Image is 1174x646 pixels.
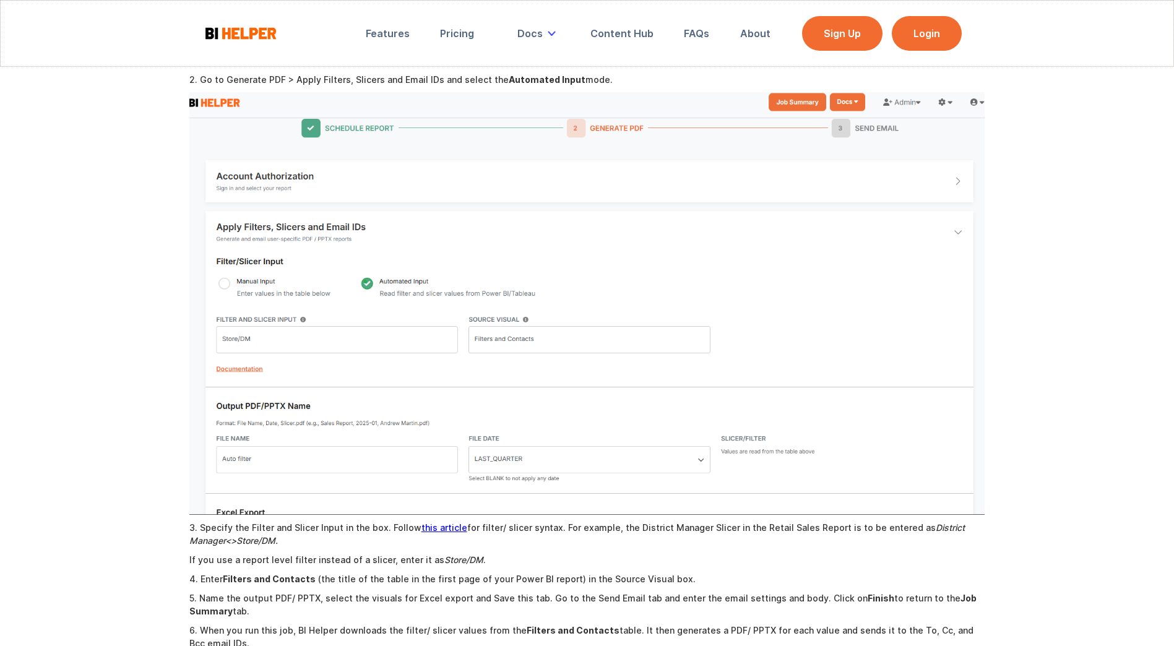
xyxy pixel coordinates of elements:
p: 4. Enter (the title of the table in the first page of your Power BI report) in the Source Visual ... [189,572,985,585]
div: FAQs [684,27,709,40]
div: Docs [517,27,543,40]
strong: Finish [868,593,894,603]
strong: Filters and Contacts [223,574,316,584]
a: About [732,20,779,47]
p: 5. Name the output PDF/ PPTX, select the visuals for Excel export and Save this tab. Go to the Se... [189,592,985,618]
div: Features [366,27,410,40]
a: Features [357,20,418,47]
a: Login [892,16,962,51]
strong: Job Summary [189,593,977,616]
a: Content Hub [582,20,662,47]
div: Docs [509,20,569,47]
div: Pricing [440,27,474,40]
p: 2. Go to Generate PDF > Apply Filters, Slicers and Email IDs and select the mode. [189,73,985,86]
strong: Filters and Contacts [527,625,619,635]
p: If you use a report level filter instead of a slicer, enter it as . [189,553,985,566]
div: Content Hub [590,27,654,40]
a: Sign Up [802,16,883,51]
div: About [740,27,770,40]
p: 3. Specify the Filter and Slicer Input in the box. Follow for filter/ slicer syntax. For example,... [189,521,985,547]
em: Store/DM [444,554,483,565]
a: this article [421,522,467,533]
a: Pricing [431,20,483,47]
strong: Automated Input [509,74,585,85]
em: District Manager<>Store/DM. [189,522,965,546]
a: FAQs [675,20,718,47]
